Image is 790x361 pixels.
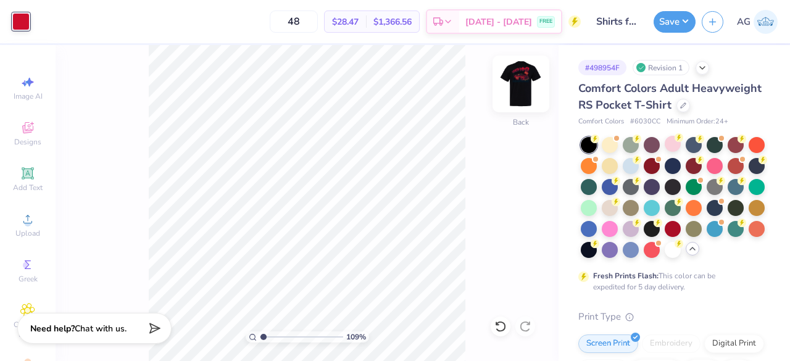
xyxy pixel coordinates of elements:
span: Image AI [14,91,43,101]
button: Save [654,11,696,33]
div: Screen Print [578,334,638,353]
span: Upload [15,228,40,238]
span: Add Text [13,183,43,193]
div: Back [513,117,529,128]
span: Clipart & logos [6,320,49,339]
input: – – [270,10,318,33]
span: Designs [14,137,41,147]
div: This color can be expedited for 5 day delivery. [593,270,745,293]
span: # 6030CC [630,117,660,127]
div: Digital Print [704,334,764,353]
span: [DATE] - [DATE] [465,15,532,28]
input: Untitled Design [587,9,647,34]
span: 109 % [346,331,366,342]
img: Back [496,59,546,109]
strong: Need help? [30,323,75,334]
span: Comfort Colors [578,117,624,127]
span: Greek [19,274,38,284]
span: AG [737,15,750,29]
img: Akshika Gurao [754,10,778,34]
div: Revision 1 [633,60,689,75]
div: Print Type [578,310,765,324]
span: FREE [539,17,552,26]
div: Embroidery [642,334,701,353]
a: AG [737,10,778,34]
span: Comfort Colors Adult Heavyweight RS Pocket T-Shirt [578,81,762,112]
strong: Fresh Prints Flash: [593,271,659,281]
div: # 498954F [578,60,626,75]
span: $1,366.56 [373,15,412,28]
span: Chat with us. [75,323,127,334]
span: Minimum Order: 24 + [667,117,728,127]
span: $28.47 [332,15,359,28]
